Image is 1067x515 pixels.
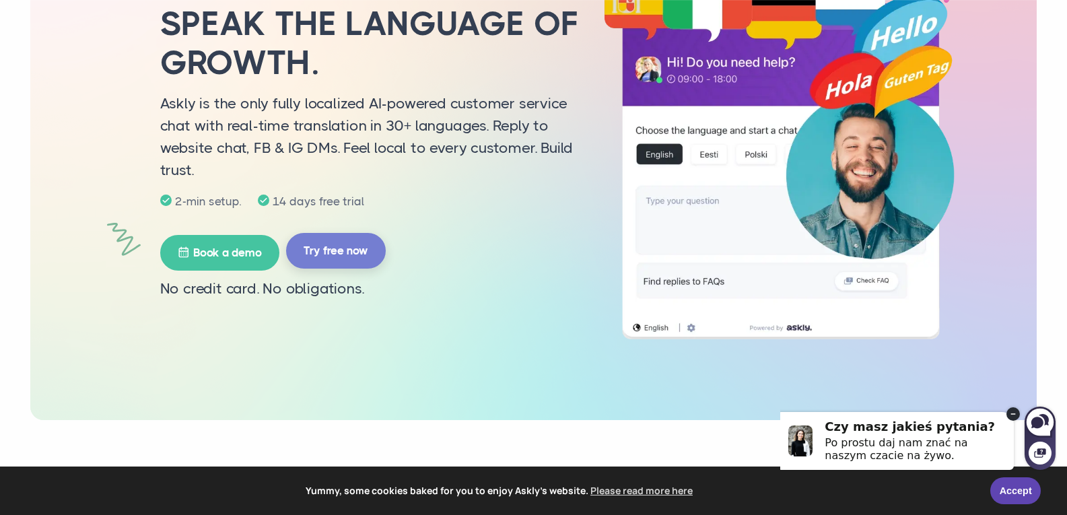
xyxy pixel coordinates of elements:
a: Book a demo [160,235,279,271]
span: Yummy, some cookies baked for you to enjoy Askly's website. [20,481,981,501]
span: 2-min setup. [172,195,244,208]
a: Accept [990,477,1041,504]
h1: Speak the language of growth. [160,5,584,82]
span: 14 days free trial [269,195,368,208]
iframe: Askly chat [780,389,1057,471]
a: Try free now [286,233,386,269]
p: Askly is the only fully localized AI-powered customer service chat with real-time translation in ... [160,92,584,181]
a: learn more about cookies [588,481,695,501]
p: No credit card. No obligations. [160,277,584,300]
